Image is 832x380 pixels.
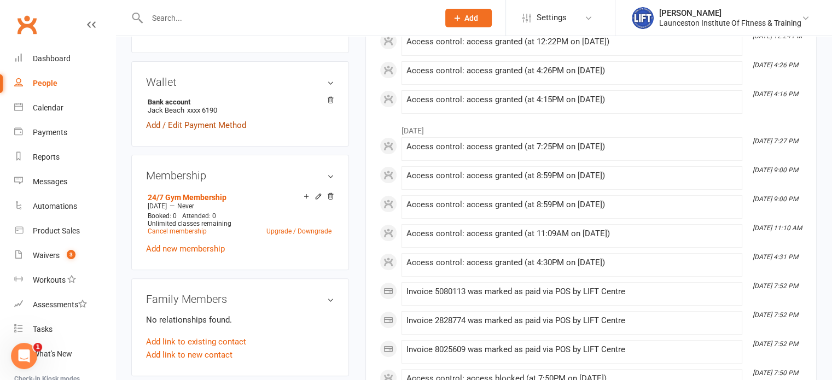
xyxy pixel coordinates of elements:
[406,171,737,180] div: Access control: access granted (at 8:59PM on [DATE])
[177,202,194,210] span: Never
[753,282,798,290] i: [DATE] 7:52 PM
[33,202,77,211] div: Automations
[148,212,177,220] span: Booked: 0
[406,287,737,296] div: Invoice 5080113 was marked as paid via POS by LIFT Centre
[406,200,737,209] div: Access control: access granted (at 8:59PM on [DATE])
[266,227,331,235] a: Upgrade / Downgrade
[146,293,334,305] h3: Family Members
[753,195,798,203] i: [DATE] 9:00 PM
[67,250,75,259] span: 3
[148,202,167,210] span: [DATE]
[146,96,334,116] li: Jack Beach
[33,54,71,63] div: Dashboard
[145,202,334,211] div: —
[146,76,334,88] h3: Wallet
[445,9,492,27] button: Add
[33,349,72,358] div: What's New
[148,227,207,235] a: Cancel membership
[753,166,798,174] i: [DATE] 9:00 PM
[753,340,798,348] i: [DATE] 7:52 PM
[406,37,737,46] div: Access control: access granted (at 12:22PM on [DATE])
[14,120,115,145] a: Payments
[753,61,798,69] i: [DATE] 4:26 PM
[33,177,67,186] div: Messages
[146,335,246,348] a: Add link to existing contact
[14,293,115,317] a: Assessments
[33,226,80,235] div: Product Sales
[632,7,654,29] img: thumb_image1711312309.png
[14,219,115,243] a: Product Sales
[33,251,60,260] div: Waivers
[14,169,115,194] a: Messages
[406,95,737,104] div: Access control: access granted (at 4:15PM on [DATE])
[406,229,737,238] div: Access control: access granted (at 11:09AM on [DATE])
[753,137,798,145] i: [DATE] 7:27 PM
[753,32,802,40] i: [DATE] 12:24 PM
[406,66,737,75] div: Access control: access granted (at 4:26PM on [DATE])
[13,11,40,38] a: Clubworx
[380,119,802,137] li: [DATE]
[33,153,60,161] div: Reports
[753,311,798,319] i: [DATE] 7:52 PM
[146,313,334,326] p: No relationships found.
[187,106,217,114] span: xxxx 6190
[146,119,246,132] a: Add / Edit Payment Method
[753,90,798,98] i: [DATE] 4:16 PM
[146,169,334,182] h3: Membership
[753,369,798,377] i: [DATE] 7:50 PM
[11,343,37,369] iframe: Intercom live chat
[148,220,231,227] span: Unlimited classes remaining
[33,103,63,112] div: Calendar
[464,14,478,22] span: Add
[406,345,737,354] div: Invoice 8025609 was marked as paid via POS by LIFT Centre
[33,325,53,334] div: Tasks
[659,18,801,28] div: Launceston Institute Of Fitness & Training
[14,342,115,366] a: What's New
[753,253,798,261] i: [DATE] 4:31 PM
[182,212,216,220] span: Attended: 0
[148,98,329,106] strong: Bank account
[33,300,87,309] div: Assessments
[14,194,115,219] a: Automations
[33,276,66,284] div: Workouts
[33,343,42,352] span: 1
[33,128,67,137] div: Payments
[406,316,737,325] div: Invoice 2828774 was marked as paid via POS by LIFT Centre
[14,46,115,71] a: Dashboard
[33,79,57,87] div: People
[753,224,802,232] i: [DATE] 11:10 AM
[14,268,115,293] a: Workouts
[406,258,737,267] div: Access control: access granted (at 4:30PM on [DATE])
[14,243,115,268] a: Waivers 3
[146,348,232,361] a: Add link to new contact
[14,96,115,120] a: Calendar
[14,71,115,96] a: People
[537,5,567,30] span: Settings
[406,142,737,151] div: Access control: access granted (at 7:25PM on [DATE])
[148,193,226,202] a: 24/7 Gym Membership
[659,8,801,18] div: [PERSON_NAME]
[146,244,225,254] a: Add new membership
[14,145,115,169] a: Reports
[14,317,115,342] a: Tasks
[144,10,431,26] input: Search...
